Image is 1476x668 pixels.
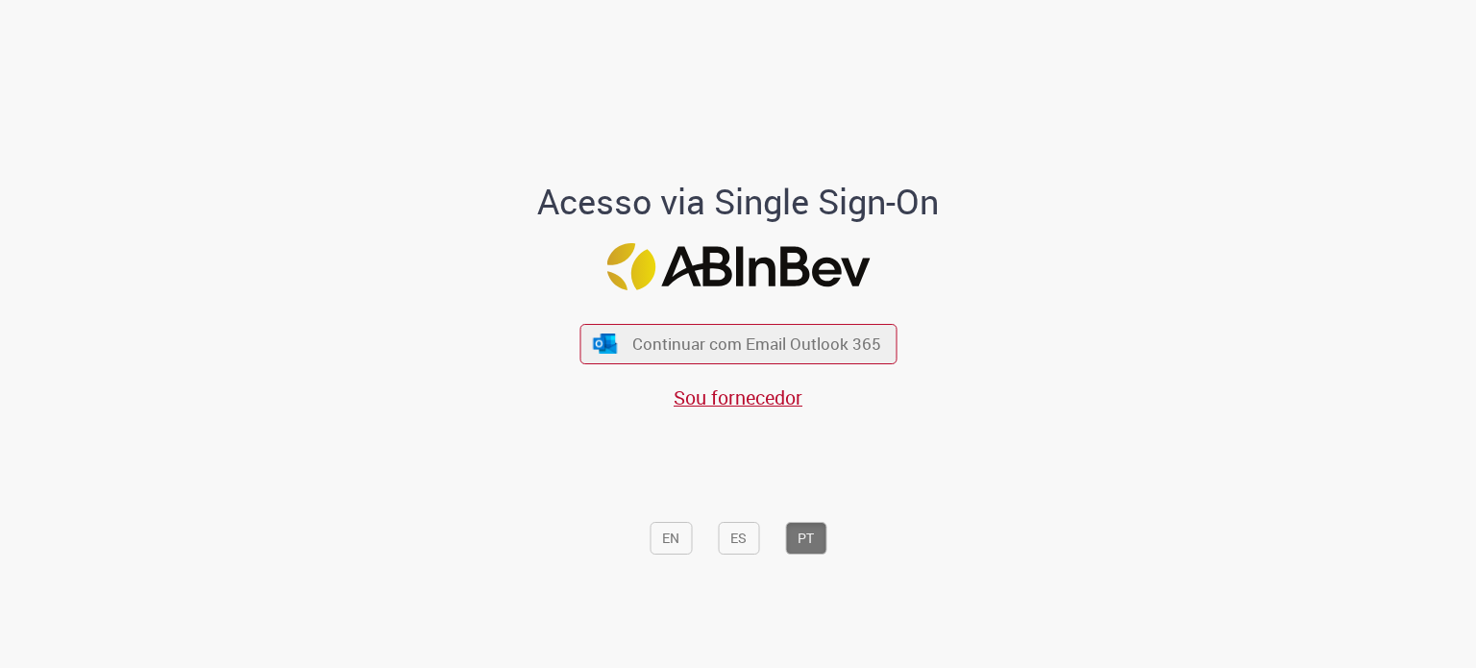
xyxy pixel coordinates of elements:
a: Sou fornecedor [674,384,802,410]
h1: Acesso via Single Sign-On [472,183,1005,221]
button: EN [650,522,692,555]
button: PT [785,522,826,555]
button: ES [718,522,759,555]
span: Continuar com Email Outlook 365 [632,333,881,355]
img: Logo ABInBev [606,243,870,290]
button: ícone Azure/Microsoft 360 Continuar com Email Outlook 365 [579,324,897,363]
img: ícone Azure/Microsoft 360 [592,334,619,354]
